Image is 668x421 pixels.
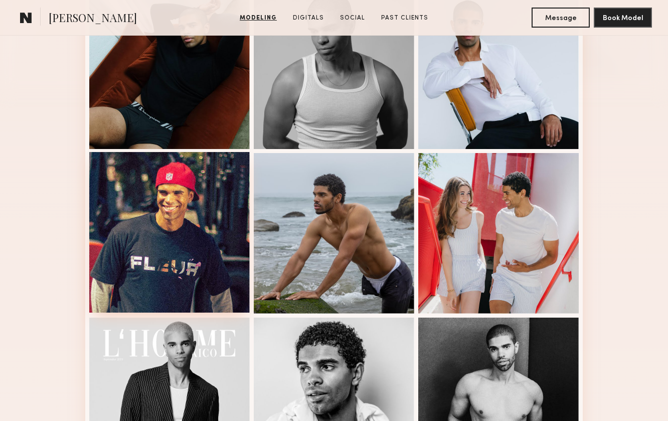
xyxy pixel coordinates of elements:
span: [PERSON_NAME] [49,10,137,28]
a: Modeling [236,14,281,23]
a: Past Clients [377,14,432,23]
a: Social [336,14,369,23]
a: Book Model [594,13,652,22]
a: Digitals [289,14,328,23]
button: Book Model [594,8,652,28]
button: Message [532,8,590,28]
